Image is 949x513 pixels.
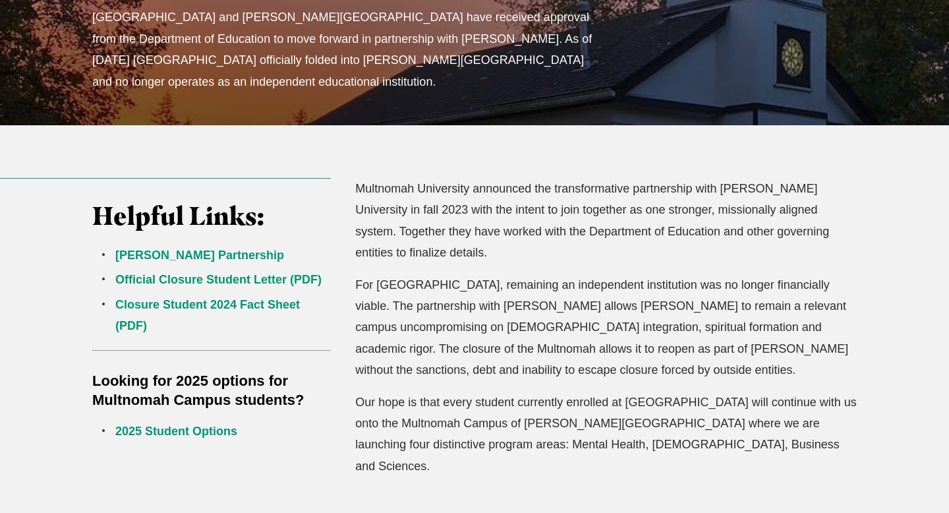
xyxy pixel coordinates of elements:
h5: Looking for 2025 options for Multnomah Campus students? [92,371,331,411]
h3: Helpful Links: [92,201,331,231]
p: Multnomah University announced the transformative partnership with [PERSON_NAME] University in fa... [355,178,857,264]
a: [PERSON_NAME] Partnership [115,249,284,262]
p: For [GEOGRAPHIC_DATA], remaining an independent institution was no longer financially viable. The... [355,274,857,381]
p: Our hope is that every student currently enrolled at [GEOGRAPHIC_DATA] will continue with us onto... [355,392,857,477]
p: [GEOGRAPHIC_DATA] and [PERSON_NAME][GEOGRAPHIC_DATA] have received approval from the Department o... [92,7,602,92]
a: Closure Student 2024 Fact Sheet (PDF) [115,298,300,332]
a: 2025 Student Options [115,425,237,438]
a: Official Closure Student Letter (PDF) [115,273,322,286]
